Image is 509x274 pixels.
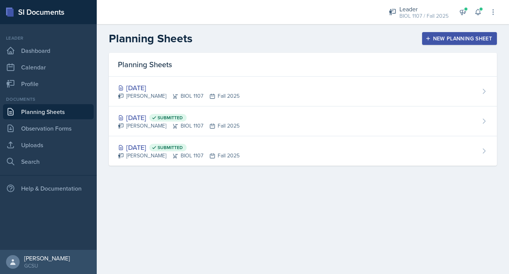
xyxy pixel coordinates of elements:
a: Planning Sheets [3,104,94,119]
div: GCSU [24,262,70,269]
a: Calendar [3,60,94,75]
div: Leader [3,35,94,42]
div: [PERSON_NAME] BIOL 1107 Fall 2025 [118,122,240,130]
a: Profile [3,76,94,91]
div: New Planning Sheet [427,35,492,42]
div: Planning Sheets [109,53,497,77]
div: [DATE] [118,112,240,123]
button: New Planning Sheet [422,32,497,45]
div: [DATE] [118,83,240,93]
div: Leader [399,5,449,14]
div: [PERSON_NAME] BIOL 1107 Fall 2025 [118,152,240,160]
a: [DATE] Submitted [PERSON_NAME]BIOL 1107Fall 2025 [109,106,497,136]
a: Observation Forms [3,121,94,136]
div: BIOL 1107 / Fall 2025 [399,12,449,20]
a: [DATE] Submitted [PERSON_NAME]BIOL 1107Fall 2025 [109,136,497,166]
h2: Planning Sheets [109,32,192,45]
span: Submitted [158,145,183,151]
a: Dashboard [3,43,94,58]
a: [DATE] [PERSON_NAME]BIOL 1107Fall 2025 [109,77,497,106]
a: Search [3,154,94,169]
div: [PERSON_NAME] [24,254,70,262]
div: Help & Documentation [3,181,94,196]
div: Documents [3,96,94,103]
div: [DATE] [118,142,240,152]
span: Submitted [158,115,183,121]
a: Uploads [3,137,94,152]
div: [PERSON_NAME] BIOL 1107 Fall 2025 [118,92,240,100]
